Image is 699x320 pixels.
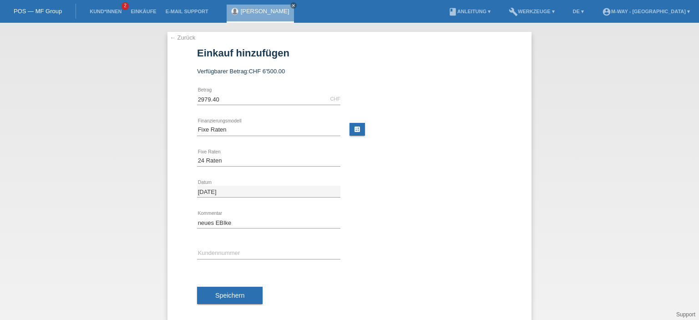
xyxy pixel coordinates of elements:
[598,9,694,14] a: account_circlem-way - [GEOGRAPHIC_DATA] ▾
[509,7,518,16] i: build
[14,8,62,15] a: POS — MF Group
[676,311,695,318] a: Support
[161,9,213,14] a: E-Mail Support
[448,7,457,16] i: book
[197,68,502,75] div: Verfügbarer Betrag:
[568,9,588,14] a: DE ▾
[354,126,361,133] i: calculate
[126,9,161,14] a: Einkäufe
[444,9,495,14] a: bookAnleitung ▾
[170,34,195,41] a: ← Zurück
[602,7,611,16] i: account_circle
[330,96,340,102] div: CHF
[290,2,297,9] a: close
[504,9,559,14] a: buildWerkzeuge ▾
[197,47,502,59] h1: Einkauf hinzufügen
[349,123,365,136] a: calculate
[291,3,296,8] i: close
[122,2,129,10] span: 2
[215,292,244,299] span: Speichern
[241,8,289,15] a: [PERSON_NAME]
[85,9,126,14] a: Kund*innen
[248,68,285,75] span: CHF 6'500.00
[197,287,263,304] button: Speichern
